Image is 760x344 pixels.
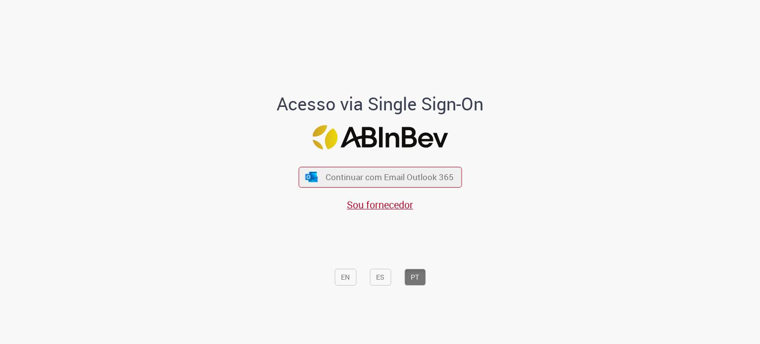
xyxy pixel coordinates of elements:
img: ícone Azure/Microsoft 360 [305,172,319,182]
a: Sou fornecedor [347,198,413,211]
span: Continuar com Email Outlook 365 [326,171,454,183]
button: EN [334,269,356,286]
button: PT [404,269,426,286]
h1: Acesso via Single Sign-On [243,94,518,114]
button: ícone Azure/Microsoft 360 Continuar com Email Outlook 365 [298,167,462,187]
button: ES [370,269,391,286]
img: Logo ABInBev [312,125,448,149]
